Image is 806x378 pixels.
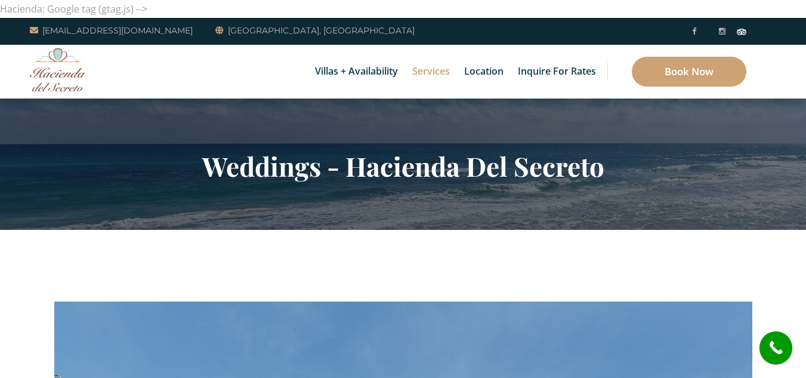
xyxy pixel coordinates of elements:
img: Awesome Logo [30,48,87,91]
a: Location [458,45,509,99]
img: Tripadvisor_logomark.svg [737,29,746,35]
a: Services [406,45,456,99]
a: [EMAIL_ADDRESS][DOMAIN_NAME] [30,23,193,38]
a: Book Now [632,57,746,87]
a: Inquire for Rates [512,45,602,99]
a: [GEOGRAPHIC_DATA], [GEOGRAPHIC_DATA] [215,23,415,38]
a: Villas + Availability [309,45,404,99]
a: call [759,331,792,364]
i: call [762,334,789,361]
h2: Weddings - Hacienda Del Secreto [54,150,752,182]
